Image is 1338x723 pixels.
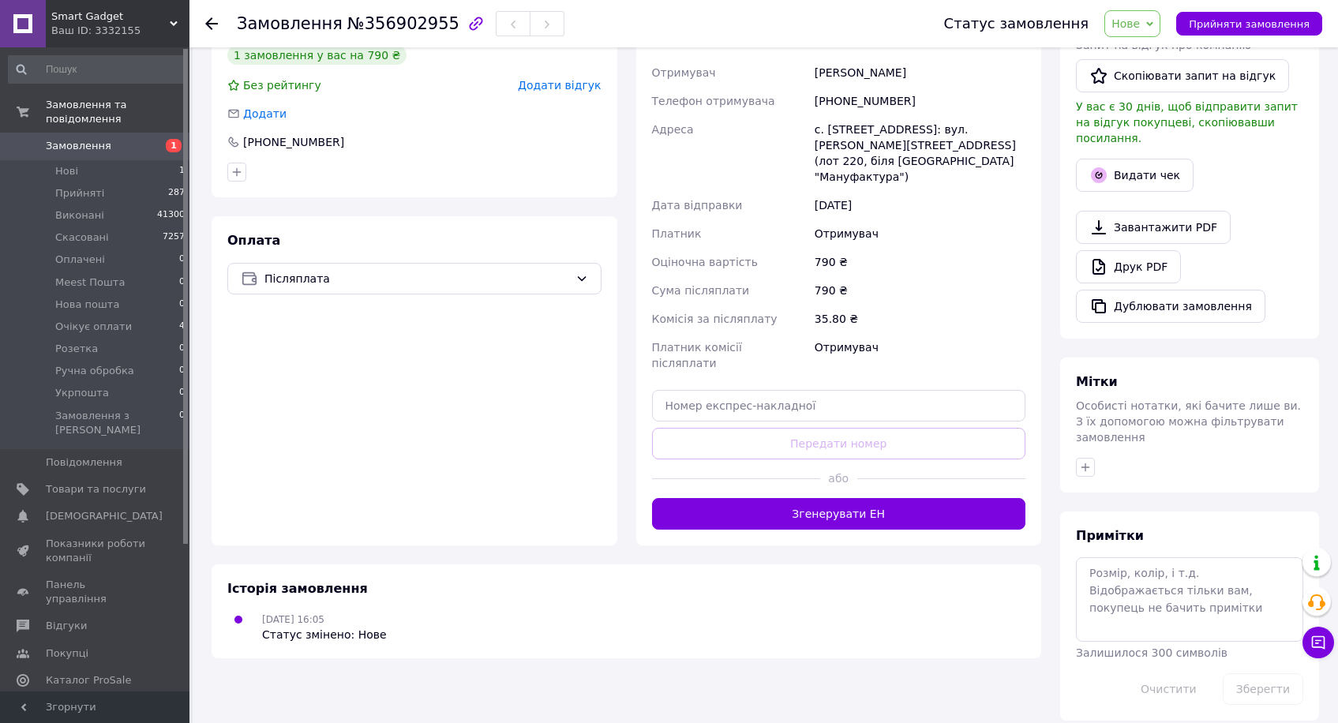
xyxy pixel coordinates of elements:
[157,208,185,223] span: 41300
[179,409,185,437] span: 0
[46,646,88,661] span: Покупці
[652,498,1026,530] button: Згенерувати ЕН
[46,673,131,687] span: Каталог ProSale
[1076,211,1231,244] a: Завантажити PDF
[820,470,857,486] span: або
[46,455,122,470] span: Повідомлення
[179,342,185,356] span: 0
[55,275,125,290] span: Meest Пошта
[518,79,601,92] span: Додати відгук
[811,87,1029,115] div: [PHONE_NUMBER]
[179,164,185,178] span: 1
[1076,100,1298,144] span: У вас є 30 днів, щоб відправити запит на відгук покупцеві, скопіювавши посилання.
[243,79,321,92] span: Без рейтингу
[243,107,287,120] span: Додати
[811,305,1029,333] div: 35.80 ₴
[1076,39,1251,51] span: Запит на відгук про компанію
[811,219,1029,248] div: Отримувач
[1076,374,1118,389] span: Мітки
[652,284,750,297] span: Сума післяплати
[262,627,387,642] div: Статус змінено: Нове
[46,619,87,633] span: Відгуки
[179,386,185,400] span: 0
[179,275,185,290] span: 0
[55,409,179,437] span: Замовлення з [PERSON_NAME]
[1076,250,1181,283] a: Друк PDF
[264,270,569,287] span: Післяплата
[46,98,189,126] span: Замовлення та повідомлення
[168,186,185,200] span: 287
[8,55,186,84] input: Пошук
[811,115,1029,191] div: с. [STREET_ADDRESS]: вул. [PERSON_NAME][STREET_ADDRESS] (лот 220, біля [GEOGRAPHIC_DATA] "Мануфак...
[227,46,407,65] div: 1 замовлення у вас на 790 ₴
[652,123,694,136] span: Адреса
[1189,18,1310,30] span: Прийняти замовлення
[811,333,1029,377] div: Отримувач
[51,24,189,38] div: Ваш ID: 3332155
[55,164,78,178] span: Нові
[163,230,185,245] span: 7257
[1076,399,1301,444] span: Особисті нотатки, які бачите лише ви. З їх допомогою можна фільтрувати замовлення
[1176,12,1322,36] button: Прийняти замовлення
[811,276,1029,305] div: 790 ₴
[652,256,758,268] span: Оціночна вартість
[55,386,109,400] span: Укрпошта
[1076,290,1265,323] button: Дублювати замовлення
[652,199,743,212] span: Дата відправки
[46,139,111,153] span: Замовлення
[179,364,185,378] span: 0
[55,320,132,334] span: Очікує оплати
[1076,159,1194,192] button: Видати чек
[944,16,1089,32] div: Статус замовлення
[205,16,218,32] div: Повернутися назад
[652,66,716,79] span: Отримувач
[55,298,119,312] span: Нова пошта
[179,320,185,334] span: 4
[51,9,170,24] span: Smart Gadget
[237,14,343,33] span: Замовлення
[1302,627,1334,658] button: Чат з покупцем
[179,253,185,267] span: 0
[1076,528,1144,543] span: Примітки
[652,95,775,107] span: Телефон отримувача
[227,233,280,248] span: Оплата
[652,227,702,240] span: Платник
[262,614,324,625] span: [DATE] 16:05
[1076,59,1289,92] button: Скопіювати запит на відгук
[55,186,104,200] span: Прийняті
[652,341,742,369] span: Платник комісії післяплати
[55,342,98,356] span: Розетка
[46,509,163,523] span: [DEMOGRAPHIC_DATA]
[55,208,104,223] span: Виконані
[55,364,134,378] span: Ручна обробка
[46,578,146,606] span: Панель управління
[811,191,1029,219] div: [DATE]
[242,134,346,150] div: [PHONE_NUMBER]
[811,58,1029,87] div: [PERSON_NAME]
[46,537,146,565] span: Показники роботи компанії
[46,482,146,496] span: Товари та послуги
[652,390,1026,421] input: Номер експрес-накладної
[811,248,1029,276] div: 790 ₴
[166,139,182,152] span: 1
[55,253,105,267] span: Оплачені
[652,313,778,325] span: Комісія за післяплату
[1111,17,1140,30] span: Нове
[227,581,368,596] span: Історія замовлення
[1076,646,1227,659] span: Залишилося 300 символів
[179,298,185,312] span: 0
[55,230,109,245] span: Скасовані
[347,14,459,33] span: №356902955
